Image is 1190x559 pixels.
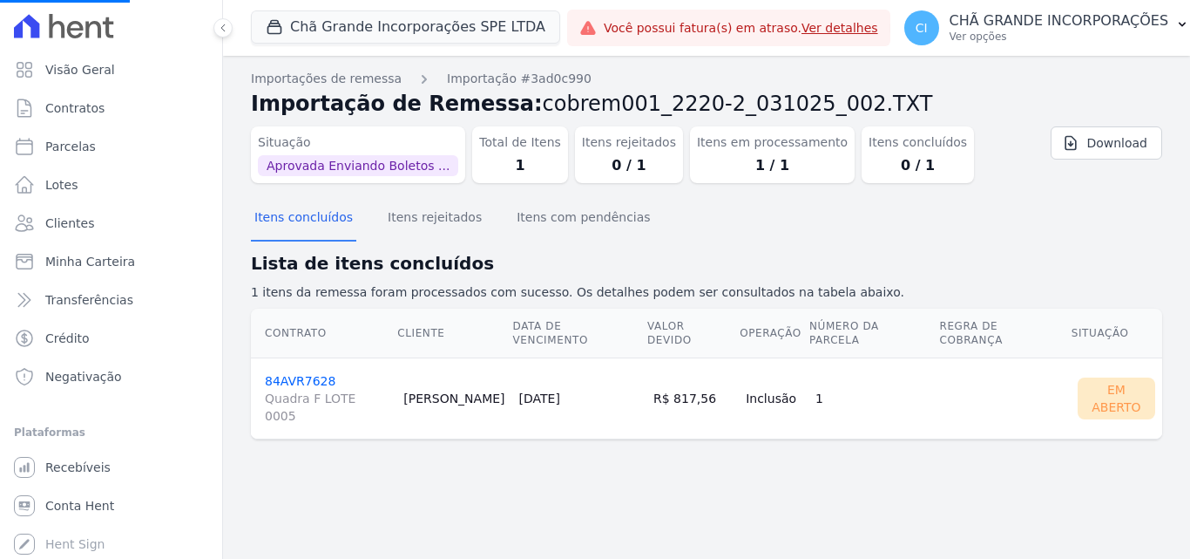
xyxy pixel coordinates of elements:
[1051,126,1162,160] a: Download
[938,309,1070,358] th: Regra de Cobrança
[604,19,878,37] span: Você possui fatura(s) em atraso.
[916,22,928,34] span: CI
[251,309,396,358] th: Contrato
[45,138,96,155] span: Parcelas
[7,359,215,394] a: Negativação
[801,21,878,35] a: Ver detalhes
[7,488,215,523] a: Conta Hent
[45,291,133,309] span: Transferências
[479,133,561,152] dt: Total de Itens
[543,92,933,116] span: cobrem001_2220-2_031025_002.TXT
[14,422,208,443] div: Plataformas
[258,133,458,152] dt: Situação
[7,129,215,164] a: Parcelas
[479,155,561,176] dd: 1
[45,61,115,78] span: Visão Geral
[582,155,676,176] dd: 0 / 1
[808,358,939,439] td: 1
[7,321,215,356] a: Crédito
[45,368,122,385] span: Negativação
[697,133,848,152] dt: Itens em processamento
[45,497,114,515] span: Conta Hent
[45,253,135,270] span: Minha Carteira
[7,206,215,241] a: Clientes
[950,30,1169,44] p: Ver opções
[265,374,389,425] a: 84AVR7628Quadra F LOTE 0005
[251,70,402,88] a: Importações de remessa
[7,244,215,279] a: Minha Carteira
[808,309,939,358] th: Número da Parcela
[251,196,356,242] button: Itens concluídos
[7,91,215,126] a: Contratos
[512,309,646,358] th: Data de Vencimento
[646,309,739,358] th: Valor devido
[950,12,1169,30] p: CHÃ GRANDE INCORPORAÇÕES
[396,358,511,439] td: [PERSON_NAME]
[869,155,967,176] dd: 0 / 1
[7,283,215,317] a: Transferências
[646,358,739,439] td: R$ 817,56
[1071,309,1162,358] th: Situação
[251,10,560,44] button: Chã Grande Incorporações SPE LTDA
[251,88,1162,119] h2: Importação de Remessa:
[384,196,485,242] button: Itens rejeitados
[582,133,676,152] dt: Itens rejeitados
[697,155,848,176] dd: 1 / 1
[396,309,511,358] th: Cliente
[7,52,215,87] a: Visão Geral
[45,215,94,232] span: Clientes
[739,358,808,439] td: Inclusão
[251,250,1162,276] h2: Lista de itens concluídos
[869,133,967,152] dt: Itens concluídos
[45,99,105,117] span: Contratos
[265,390,389,425] span: Quadra F LOTE 0005
[7,450,215,485] a: Recebíveis
[7,167,215,202] a: Lotes
[1078,378,1155,419] div: Em Aberto
[512,358,646,439] td: [DATE]
[258,155,458,176] span: Aprovada Enviando Boletos ...
[45,459,111,476] span: Recebíveis
[251,283,1162,302] p: 1 itens da remessa foram processados com sucesso. Os detalhes podem ser consultados na tabela aba...
[45,330,90,347] span: Crédito
[251,70,1162,88] nav: Breadcrumb
[513,196,653,242] button: Itens com pendências
[45,176,78,194] span: Lotes
[447,70,592,88] a: Importação #3ad0c990
[739,309,808,358] th: Operação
